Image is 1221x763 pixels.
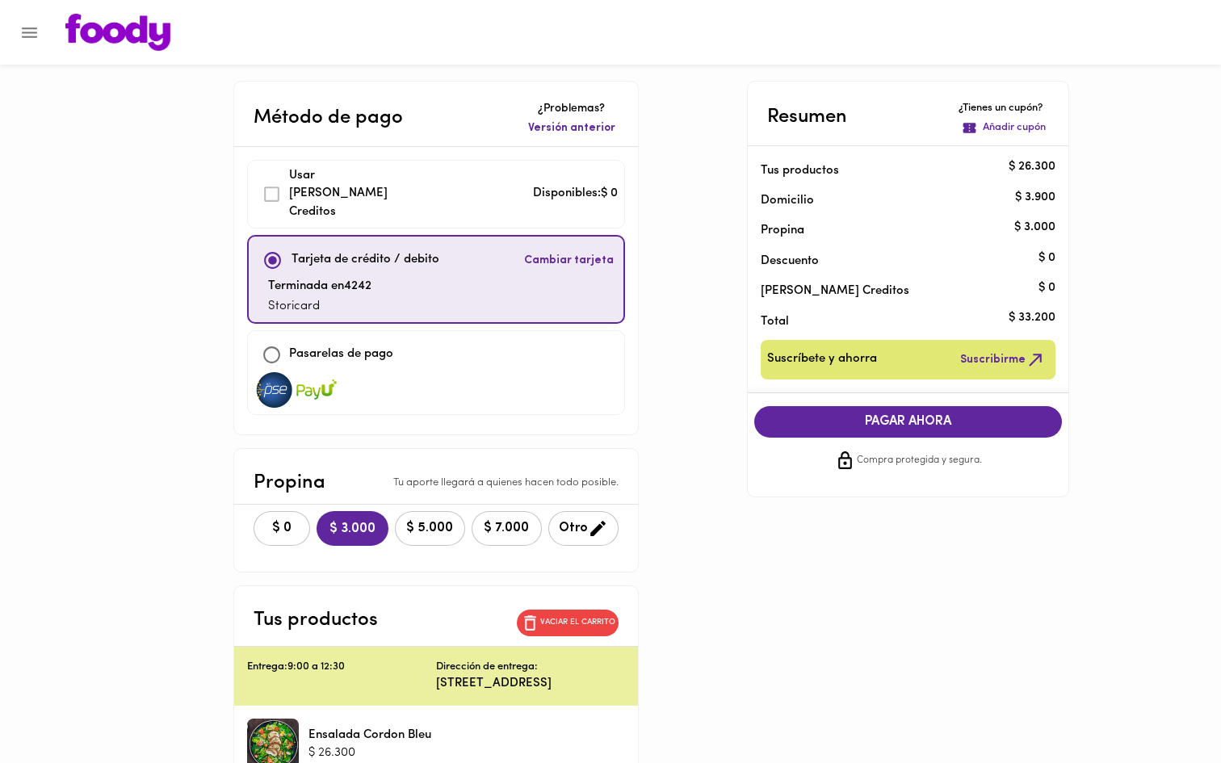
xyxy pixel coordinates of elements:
[767,103,847,132] p: Resumen
[65,14,170,51] img: logo.png
[517,610,619,636] button: Vaciar el carrito
[528,120,615,136] span: Versión anterior
[472,511,542,546] button: $ 7.000
[761,222,1030,239] p: Propina
[761,162,1030,179] p: Tus productos
[533,185,618,203] p: Disponibles: $ 0
[960,350,1046,370] span: Suscribirme
[1038,249,1055,266] p: $ 0
[482,521,531,536] span: $ 7.000
[329,522,376,537] span: $ 3.000
[268,298,371,317] p: Storicard
[395,511,465,546] button: $ 5.000
[1009,159,1055,176] p: $ 26.300
[1038,279,1055,296] p: $ 0
[548,511,619,546] button: Otro
[559,518,608,539] span: Otro
[525,101,619,117] p: ¿Problemas?
[983,120,1046,136] p: Añadir cupón
[525,117,619,140] button: Versión anterior
[761,283,1030,300] p: [PERSON_NAME] Creditos
[308,727,431,744] p: Ensalada Cordon Bleu
[1009,310,1055,327] p: $ 33.200
[521,243,617,278] button: Cambiar tarjeta
[254,372,295,408] img: visa
[247,660,436,675] p: Entrega: 9:00 a 12:30
[1015,189,1055,206] p: $ 3.900
[268,278,371,296] p: Terminada en 4242
[10,13,49,52] button: Menu
[254,606,378,635] p: Tus productos
[959,101,1049,116] p: ¿Tienes un cupón?
[770,414,1047,430] span: PAGAR AHORA
[761,192,814,209] p: Domicilio
[289,167,400,222] p: Usar [PERSON_NAME] Creditos
[393,476,619,491] p: Tu aporte llegará a quienes hacen todo posible.
[436,675,625,692] p: [STREET_ADDRESS]
[254,511,310,546] button: $ 0
[289,346,393,364] p: Pasarelas de pago
[254,103,403,132] p: Método de pago
[292,251,439,270] p: Tarjeta de crédito / debito
[1014,219,1055,236] p: $ 3.000
[308,744,431,761] p: $ 26.300
[317,511,388,546] button: $ 3.000
[957,346,1049,373] button: Suscribirme
[254,468,325,497] p: Propina
[524,253,614,269] span: Cambiar tarjeta
[767,350,877,370] span: Suscríbete y ahorra
[540,617,615,628] p: Vaciar el carrito
[264,521,300,536] span: $ 0
[959,117,1049,139] button: Añadir cupón
[857,453,982,469] span: Compra protegida y segura.
[405,521,455,536] span: $ 5.000
[436,660,538,675] p: Dirección de entrega:
[761,253,819,270] p: Descuento
[1127,669,1205,747] iframe: Messagebird Livechat Widget
[761,313,1030,330] p: Total
[754,406,1063,438] button: PAGAR AHORA
[296,372,337,408] img: visa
